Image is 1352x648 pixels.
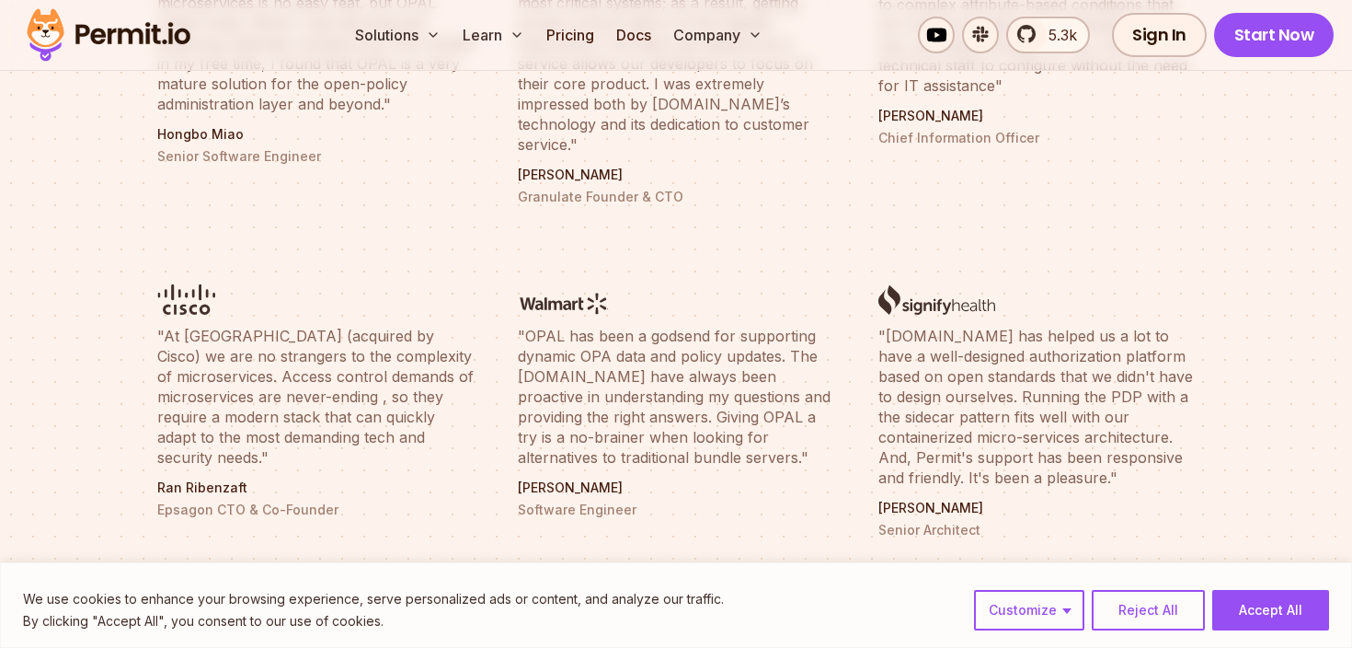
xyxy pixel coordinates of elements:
blockquote: "OPAL has been a godsend for supporting dynamic OPA data and policy updates. The [DOMAIN_NAME] ha... [518,326,834,468]
p: Senior Architect [878,521,1195,539]
button: Accept All [1212,590,1329,631]
p: [PERSON_NAME] [878,499,1195,517]
a: Pricing [539,17,602,53]
button: Learn [455,17,532,53]
a: 5.3k [1006,17,1090,53]
p: [PERSON_NAME] [878,107,1195,125]
img: Permit logo [18,4,199,66]
button: Solutions [348,17,448,53]
img: logo [878,284,995,315]
p: [PERSON_NAME] [518,166,834,184]
blockquote: "[DOMAIN_NAME] has helped us a lot to have a well-designed authorization platform based on open s... [878,326,1195,488]
p: Granulate Founder & CTO [518,188,834,206]
button: Customize [974,590,1084,631]
p: Software Engineer [518,501,834,519]
blockquote: "At [GEOGRAPHIC_DATA] (acquired by Cisco) we are no strangers to the complexity of microservices.... [157,326,474,468]
img: logo [157,284,215,315]
img: logo [518,292,611,315]
p: Epsagon CTO & Co-Founder [157,501,474,519]
p: Chief Information Officer [878,129,1195,147]
a: Start Now [1214,13,1335,57]
a: Docs [609,17,659,53]
a: Sign In [1112,13,1207,57]
span: 5.3k [1037,24,1077,46]
p: Senior Software Engineer [157,147,474,166]
button: Company [666,17,770,53]
p: Ran Ribenzaft [157,479,474,497]
p: We use cookies to enhance your browsing experience, serve personalized ads or content, and analyz... [23,588,724,610]
p: Hongbo Miao [157,125,474,144]
button: Reject All [1092,590,1205,631]
p: [PERSON_NAME] [518,479,834,497]
p: By clicking "Accept All", you consent to our use of cookies. [23,610,724,632]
